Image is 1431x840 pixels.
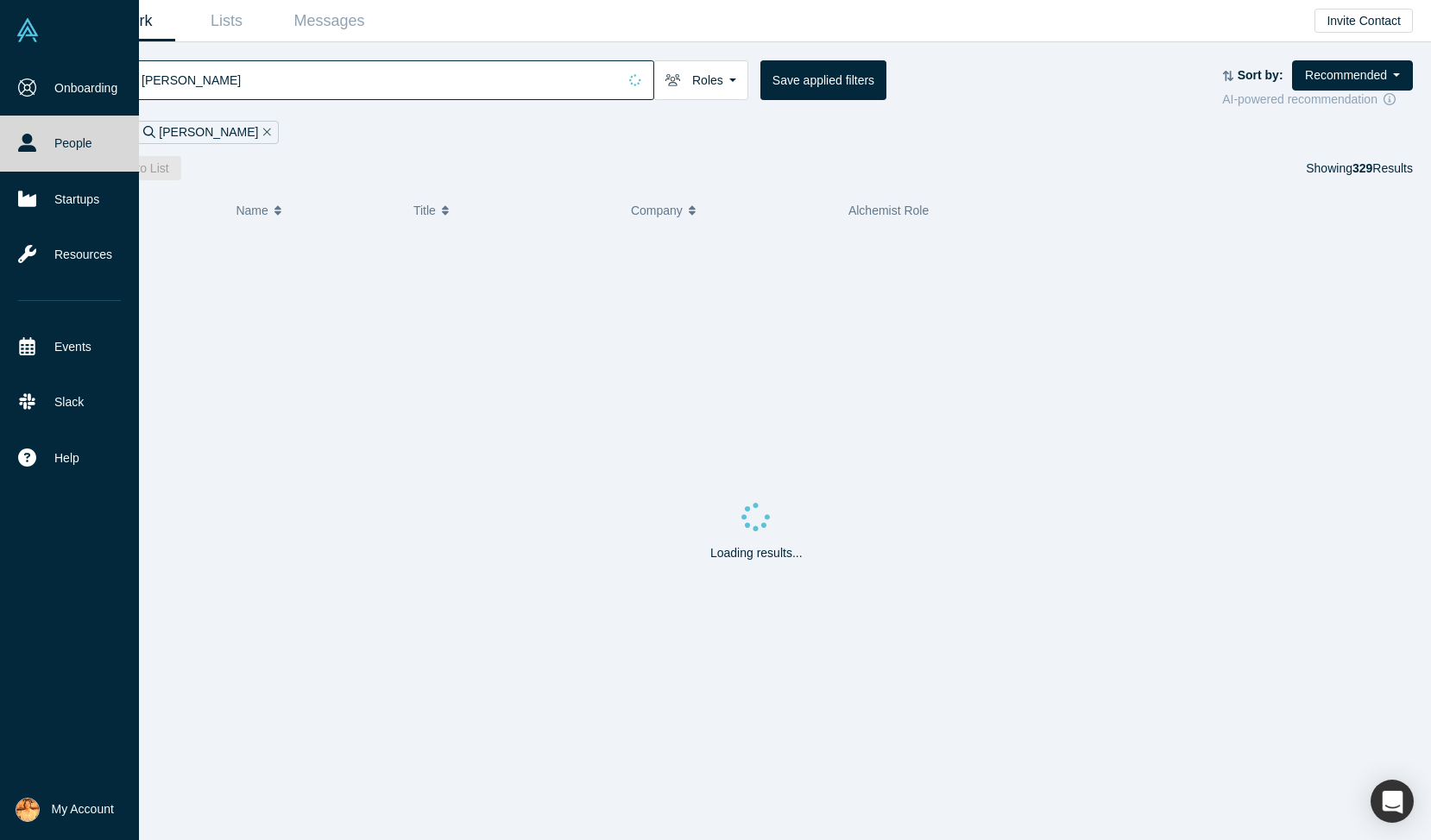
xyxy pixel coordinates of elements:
[1292,60,1413,91] button: Recommended
[760,60,886,100] button: Save applied filters
[278,1,381,41] a: Messages
[236,192,395,229] button: Name
[16,798,114,822] button: My Account
[258,122,271,142] button: Remove Filter
[1352,161,1372,175] strong: 329
[631,192,683,229] span: Company
[1238,68,1283,82] strong: Sort by:
[16,18,40,42] img: Alchemist Vault Logo
[100,156,181,180] button: Add to List
[175,1,278,41] a: Lists
[653,60,748,100] button: Roles
[136,121,279,144] div: [PERSON_NAME]
[710,544,803,562] p: Loading results...
[52,800,114,818] span: My Account
[140,60,617,100] input: Search by name, title, company, summary, expertise, investment criteria or topics of focus
[1222,91,1413,109] div: AI-powered recommendation
[631,192,830,229] button: Company
[16,798,40,822] img: Sumina Koiso's Account
[1314,9,1413,33] button: Invite Contact
[1306,156,1413,180] div: Showing
[413,192,613,229] button: Title
[413,192,436,229] span: Title
[1352,161,1413,175] span: Results
[236,192,268,229] span: Name
[54,449,79,467] span: Help
[848,204,929,217] span: Alchemist Role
